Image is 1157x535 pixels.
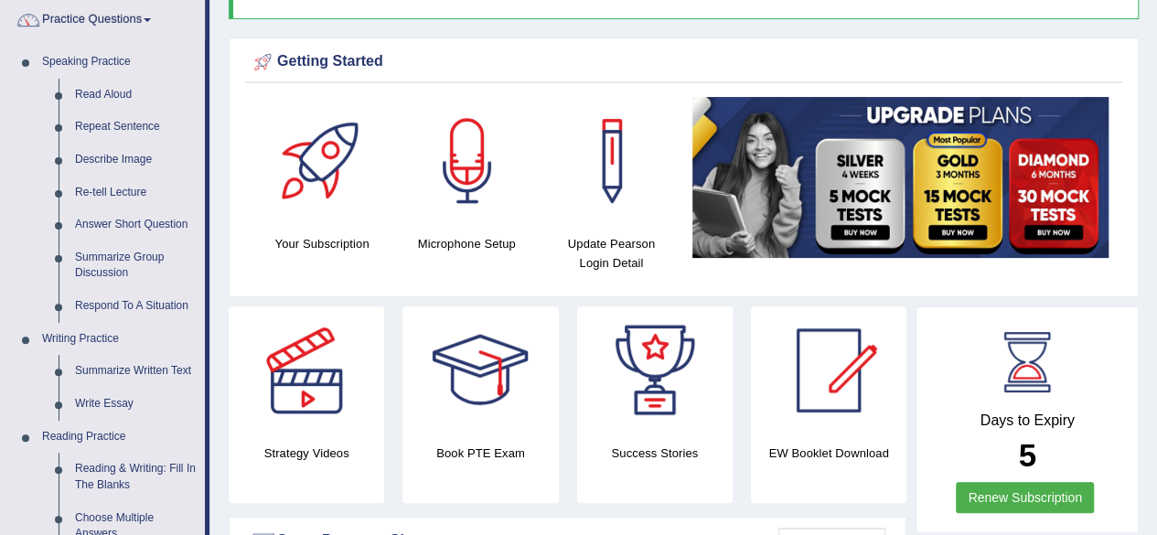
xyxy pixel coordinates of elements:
[259,234,385,253] h4: Your Subscription
[956,482,1094,513] a: Renew Subscription
[229,444,384,463] h4: Strategy Videos
[67,388,205,421] a: Write Essay
[548,234,674,273] h4: Update Pearson Login Detail
[402,444,558,463] h4: Book PTE Exam
[67,290,205,323] a: Respond To A Situation
[67,111,205,144] a: Repeat Sentence
[692,97,1109,258] img: small5.jpg
[67,453,205,501] a: Reading & Writing: Fill In The Blanks
[67,355,205,388] a: Summarize Written Text
[577,444,733,463] h4: Success Stories
[67,144,205,177] a: Describe Image
[34,421,205,454] a: Reading Practice
[403,234,530,253] h4: Microphone Setup
[937,412,1118,429] h4: Days to Expiry
[250,48,1118,76] div: Getting Started
[67,241,205,290] a: Summarize Group Discussion
[1018,437,1035,473] b: 5
[34,46,205,79] a: Speaking Practice
[67,79,205,112] a: Read Aloud
[67,177,205,209] a: Re-tell Lecture
[34,323,205,356] a: Writing Practice
[67,209,205,241] a: Answer Short Question
[751,444,906,463] h4: EW Booklet Download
